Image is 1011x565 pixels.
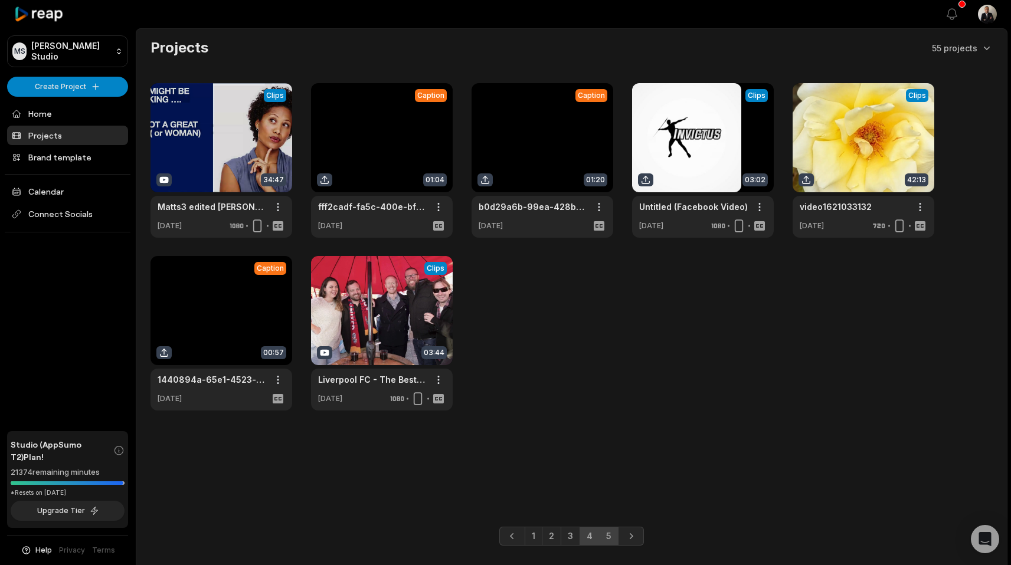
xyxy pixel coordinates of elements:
a: Privacy [59,545,85,556]
a: Page 5 is your current page [599,527,619,546]
div: 21374 remaining minutes [11,467,125,478]
span: Help [35,545,52,556]
a: Projects [7,126,128,145]
a: 1440894a-65e1-4523-bfa5-33f5d51af6cd [158,373,266,386]
button: Help [21,545,52,556]
a: Next page [618,527,644,546]
a: Untitled (Facebook Video) [639,201,748,213]
a: Page 2 [542,527,561,546]
ul: Pagination [499,527,644,546]
a: Home [7,104,128,123]
p: [PERSON_NAME] Studio [31,41,110,62]
div: *Resets on [DATE] [11,488,125,497]
div: MS [12,42,27,60]
a: Matts3 edited [PERSON_NAME] [158,201,266,213]
a: Terms [92,545,115,556]
div: Open Intercom Messenger [971,525,999,553]
a: Calendar [7,182,128,201]
h2: Projects [150,38,208,57]
button: Create Project [7,77,128,97]
a: Previous page [499,527,525,546]
a: fff2cadf-fa5c-400e-bf1b-3ab7cbc1ef79 [318,201,427,213]
a: video1621033132 [800,201,872,213]
a: Page 4 [580,527,600,546]
a: Page 3 [561,527,580,546]
a: b0d29a6b-99ea-428b-bae2-76282412a171 [479,201,587,213]
a: Brand template [7,147,128,167]
a: Liverpool FC - The Best Times Of Our Lives ([DATE] to [DATE]) [318,373,427,386]
span: Connect Socials [7,203,128,225]
button: Upgrade Tier [11,501,125,521]
span: Studio (AppSumo T2) Plan! [11,438,113,463]
a: Page 1 [525,527,542,546]
button: 55 projects [932,42,993,54]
